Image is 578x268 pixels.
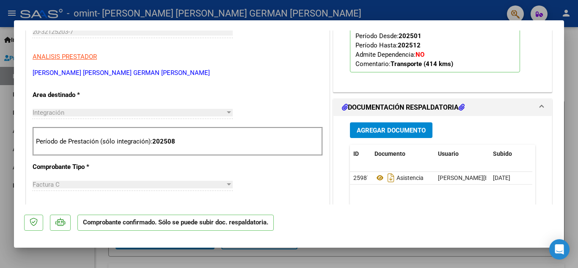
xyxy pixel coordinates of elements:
span: Usuario [438,150,459,157]
strong: NO [416,51,424,58]
datatable-header-cell: Documento [371,145,435,163]
span: Asistencia [374,174,424,181]
span: 25987 [353,174,370,181]
mat-expansion-panel-header: DOCUMENTACIÓN RESPALDATORIA [333,99,552,116]
datatable-header-cell: Acción [532,145,574,163]
div: Open Intercom Messenger [549,239,570,260]
span: ID [353,150,359,157]
p: Comprobante confirmado. Sólo se puede subir doc. respaldatoria. [77,215,274,231]
p: [PERSON_NAME] [PERSON_NAME] GERMAN [PERSON_NAME] [33,68,323,78]
span: Documento [374,150,405,157]
strong: 202501 [399,32,421,40]
span: CUIL: Nombre y Apellido: Período Desde: Período Hasta: Admite Dependencia: [355,14,509,68]
span: Comentario: [355,60,453,68]
strong: 202508 [152,138,175,145]
span: Agregar Documento [357,127,426,134]
p: Período de Prestación (sólo integración): [36,137,319,146]
strong: Transporte (414 kms) [391,60,453,68]
span: Subido [493,150,512,157]
span: [DATE] [493,174,510,181]
span: Integración [33,109,64,116]
datatable-header-cell: Usuario [435,145,490,163]
strong: [PERSON_NAME] [PERSON_NAME] [410,23,509,30]
p: Area destinado * [33,90,120,100]
button: Agregar Documento [350,122,432,138]
strong: 202512 [398,41,421,49]
span: ANALISIS PRESTADOR [33,53,97,61]
datatable-header-cell: Subido [490,145,532,163]
h1: DOCUMENTACIÓN RESPALDATORIA [342,102,465,113]
datatable-header-cell: ID [350,145,371,163]
span: Factura C [33,181,60,188]
p: Comprobante Tipo * [33,162,120,172]
i: Descargar documento [385,171,396,185]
